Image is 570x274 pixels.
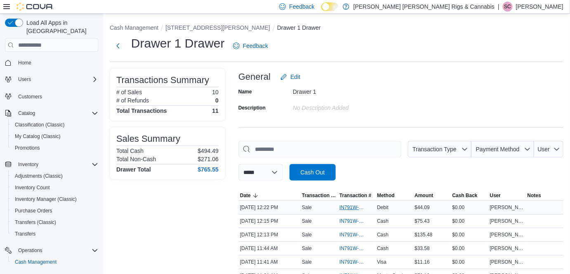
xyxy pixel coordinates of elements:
span: My Catalog (Classic) [15,133,61,140]
div: $0.00 [451,230,488,240]
button: Transaction # [338,191,375,200]
button: Cash Back [451,191,488,200]
nav: An example of EuiBreadcrumbs [110,24,563,33]
span: [PERSON_NAME] [490,245,524,252]
h6: Total Cash [116,148,144,154]
span: Operations [15,245,98,255]
div: $0.00 [451,243,488,253]
a: Transfers [12,229,39,239]
a: Customers [15,92,45,102]
p: | [498,2,499,12]
button: IN791W-33344 [339,216,374,226]
span: Dark Mode [321,11,322,12]
button: Catalog [2,107,101,119]
a: Classification (Classic) [12,120,68,130]
span: My Catalog (Classic) [12,131,98,141]
span: Classification (Classic) [12,120,98,130]
img: Cova [16,2,54,11]
button: Transaction Type [300,191,338,200]
p: Sale [302,259,312,265]
span: Method [377,192,395,199]
button: Inventory Count [8,182,101,193]
span: Transfers [15,231,35,237]
span: Cash [377,218,389,224]
button: Adjustments (Classic) [8,170,101,182]
span: IN791W-33343 [339,231,365,238]
button: IN791W-33345 [339,203,374,212]
span: SC [504,2,511,12]
span: Promotions [12,143,98,153]
button: Payment Method [471,141,534,157]
button: Inventory [2,159,101,170]
a: Inventory Manager (Classic) [12,194,80,204]
h3: Transactions Summary [116,75,209,85]
button: Inventory [15,160,42,169]
button: Method [375,191,413,200]
a: Adjustments (Classic) [12,171,66,181]
span: Notes [528,192,541,199]
span: Edit [290,73,300,81]
span: Home [18,60,31,66]
span: Adjustments (Classic) [15,173,63,179]
span: Catalog [15,108,98,118]
label: Name [238,88,252,95]
p: 0 [215,97,219,104]
span: Operations [18,247,42,254]
button: IN791W-33343 [339,230,374,240]
span: Cash [377,245,389,252]
button: Operations [2,245,101,256]
button: Transfers [8,228,101,240]
button: Inventory Manager (Classic) [8,193,101,205]
a: Feedback [230,38,271,54]
span: Date [240,192,251,199]
span: User [538,146,550,152]
span: [PERSON_NAME] [490,259,524,265]
span: Transaction # [339,192,371,199]
input: Dark Mode [321,2,339,11]
button: Classification (Classic) [8,119,101,131]
span: Inventory [15,160,98,169]
span: Debit [377,204,389,211]
span: Amount [415,192,433,199]
h4: $765.55 [198,166,219,173]
div: $0.00 [451,257,488,267]
span: Transaction Type [412,146,457,152]
h3: General [238,72,271,82]
button: Amount [413,191,450,200]
p: $271.06 [198,156,219,162]
span: Users [18,76,31,83]
a: Promotions [12,143,43,153]
span: $75.43 [415,218,430,224]
span: Transfers [12,229,98,239]
span: Users [15,74,98,84]
button: Cash Management [110,24,158,31]
button: Users [15,74,34,84]
button: [STREET_ADDRESS][PERSON_NAME] [165,24,270,31]
div: [DATE] 12:13 PM [238,230,300,240]
button: Operations [15,245,46,255]
h4: Drawer Total [116,166,151,173]
h1: Drawer 1 Drawer [131,35,225,52]
button: Purchase Orders [8,205,101,217]
button: Date [238,191,300,200]
button: Catalog [15,108,38,118]
span: IN791W-33344 [339,218,365,224]
p: Sale [302,231,312,238]
p: Sale [302,204,312,211]
span: Cash Management [12,257,98,267]
a: Purchase Orders [12,206,56,216]
button: Drawer 1 Drawer [277,24,321,31]
span: $44.09 [415,204,430,211]
span: $11.16 [415,259,430,265]
span: Customers [18,93,42,100]
h6: Total Non-Cash [116,156,156,162]
input: This is a search bar. As you type, the results lower in the page will automatically filter. [238,141,401,157]
button: IN791W-33341 [339,257,374,267]
span: IN791W-33341 [339,259,365,265]
span: Cash Management [15,259,57,265]
div: $0.00 [451,216,488,226]
h6: # of Refunds [116,97,149,104]
span: Purchase Orders [12,206,98,216]
div: [DATE] 11:44 AM [238,243,300,253]
span: Inventory Manager (Classic) [15,196,77,203]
